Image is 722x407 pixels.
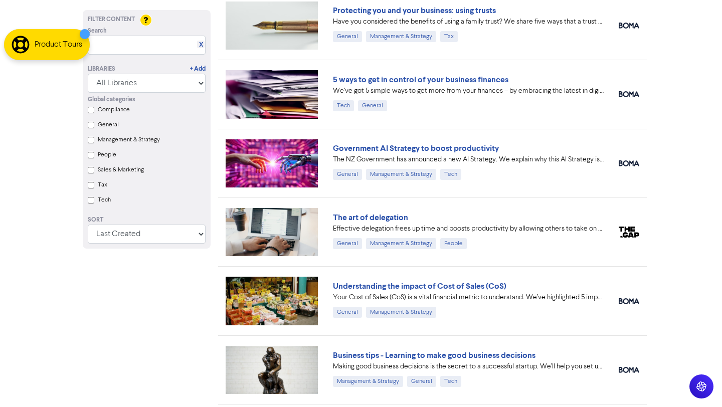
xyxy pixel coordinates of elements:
[672,359,722,407] iframe: Chat Widget
[333,361,604,372] div: Making good business decisions is the secret to a successful startup. We’ll help you set up the b...
[440,238,467,249] div: People
[407,376,436,387] div: General
[88,27,107,36] span: Search
[333,238,362,249] div: General
[366,169,436,180] div: Management & Strategy
[88,15,206,24] div: Filter Content
[98,105,130,114] label: Compliance
[619,23,639,29] img: boma
[333,292,604,303] div: Your Cost of Sales (CoS) is a vital financial metric to understand. We’ve highlighted 5 important...
[333,154,604,165] div: The NZ Government has announced a new AI Strategy. We explain why this AI Strategy is needed and ...
[366,31,436,42] div: Management & Strategy
[333,75,508,85] a: 5 ways to get in control of your business finances
[619,91,639,97] img: boma_accounting
[333,143,499,153] a: Government AI Strategy to boost productivity
[358,100,387,111] div: General
[88,216,206,225] div: Sort
[190,65,206,74] a: + Add
[619,298,639,304] img: boma
[440,31,458,42] div: Tax
[440,169,461,180] div: Tech
[333,376,403,387] div: Management & Strategy
[619,160,639,166] img: boma
[333,224,604,234] div: Effective delegation frees up time and boosts productivity by allowing others to take on tasks. A...
[98,135,160,144] label: Management & Strategy
[333,31,362,42] div: General
[333,307,362,318] div: General
[98,195,111,205] label: Tech
[88,95,206,104] div: Global categories
[333,100,354,111] div: Tech
[619,227,639,238] img: thegap
[98,165,144,174] label: Sales & Marketing
[98,150,116,159] label: People
[333,350,535,360] a: Business tips - Learning to make good business decisions
[98,180,107,189] label: Tax
[619,367,639,373] img: boma
[199,41,203,49] a: X
[88,65,115,74] div: Libraries
[366,307,436,318] div: Management & Strategy
[333,17,604,27] div: Have you considered the benefits of using a family trust? We share five ways that a trust can hel...
[98,120,119,129] label: General
[333,6,496,16] a: Protecting you and your business: using trusts
[333,213,408,223] a: The art of delegation
[366,238,436,249] div: Management & Strategy
[333,281,506,291] a: Understanding the impact of Cost of Sales (CoS)
[333,169,362,180] div: General
[333,86,604,96] div: We’ve got 5 simple ways to get more from your finances – by embracing the latest in digital accou...
[440,376,461,387] div: Tech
